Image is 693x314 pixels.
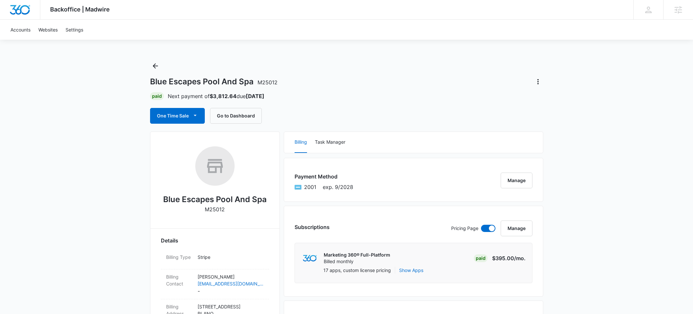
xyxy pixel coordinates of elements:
[474,254,488,262] div: Paid
[198,273,264,295] dd: -
[295,173,353,180] h3: Payment Method
[304,183,316,191] span: American Express ending with
[295,132,307,153] button: Billing
[210,93,237,99] strong: $3,812.64
[62,20,87,40] a: Settings
[7,20,34,40] a: Accounts
[168,92,264,100] p: Next payment of due
[150,61,161,71] button: Back
[501,173,532,188] button: Manage
[210,108,262,124] button: Go to Dashboard
[161,250,269,269] div: Billing TypeStripe
[501,220,532,236] button: Manage
[166,254,192,261] dt: Billing Type
[166,273,192,287] dt: Billing Contact
[258,79,278,86] span: M25012
[161,269,269,299] div: Billing Contact[PERSON_NAME][EMAIL_ADDRESS][DOMAIN_NAME]-
[198,254,264,261] p: Stripe
[205,205,225,213] p: M25012
[150,108,205,124] button: One Time Sale
[399,267,423,274] button: Show Apps
[34,20,62,40] a: Websites
[198,280,264,287] a: [EMAIL_ADDRESS][DOMAIN_NAME]
[295,223,330,231] h3: Subscriptions
[324,258,390,265] p: Billed monthly
[150,77,278,87] h1: Blue Escapes Pool And Spa
[451,225,478,232] p: Pricing Page
[161,237,178,244] span: Details
[323,183,353,191] span: exp. 9/2028
[324,252,390,258] p: Marketing 360® Full-Platform
[514,255,526,262] span: /mo.
[198,273,264,280] p: [PERSON_NAME]
[50,6,110,13] span: Backoffice | Madwire
[163,194,267,205] h2: Blue Escapes Pool And Spa
[315,132,345,153] button: Task Manager
[323,267,391,274] p: 17 apps, custom license pricing
[303,255,317,262] img: marketing360Logo
[533,76,543,87] button: Actions
[492,254,526,262] p: $395.00
[150,92,164,100] div: Paid
[246,93,264,99] strong: [DATE]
